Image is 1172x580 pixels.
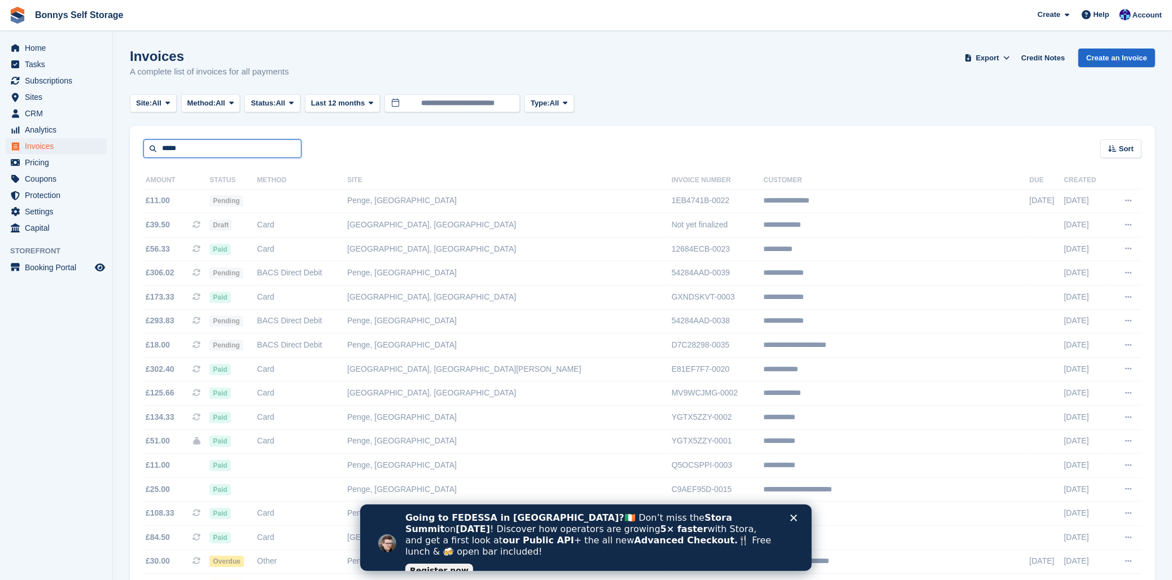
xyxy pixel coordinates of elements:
a: Create an Invoice [1078,49,1155,67]
span: Invoices [25,138,93,154]
a: menu [6,40,107,56]
a: menu [6,187,107,203]
a: menu [6,106,107,121]
span: Capital [25,220,93,236]
span: Analytics [25,122,93,138]
span: Storefront [10,245,112,257]
button: Export [963,49,1012,67]
span: Settings [25,204,93,219]
span: Coupons [25,171,93,187]
span: Export [976,52,999,64]
iframe: Intercom live chat banner [360,504,812,571]
img: stora-icon-8386f47178a22dfd0bd8f6a31ec36ba5ce8667c1dd55bd0f319d3a0aa187defe.svg [9,7,26,24]
a: menu [6,122,107,138]
a: menu [6,73,107,89]
span: Protection [25,187,93,203]
span: Pricing [25,155,93,170]
span: Help [1094,9,1109,20]
p: A complete list of invoices for all payments [130,65,289,78]
span: Booking Portal [25,260,93,275]
span: Account [1132,10,1162,21]
a: Register now [45,59,113,73]
a: Bonnys Self Storage [30,6,128,24]
img: Rebecca Gray [1119,9,1131,20]
a: menu [6,220,107,236]
a: menu [6,89,107,105]
span: CRM [25,106,93,121]
span: Tasks [25,56,93,72]
a: menu [6,260,107,275]
a: menu [6,138,107,154]
h1: Invoices [130,49,289,64]
a: menu [6,155,107,170]
span: Home [25,40,93,56]
a: Credit Notes [1017,49,1069,67]
a: menu [6,171,107,187]
a: menu [6,56,107,72]
span: Create [1038,9,1060,20]
span: Subscriptions [25,73,93,89]
a: menu [6,204,107,219]
a: Preview store [93,261,107,274]
div: Close [430,10,441,17]
span: Sites [25,89,93,105]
